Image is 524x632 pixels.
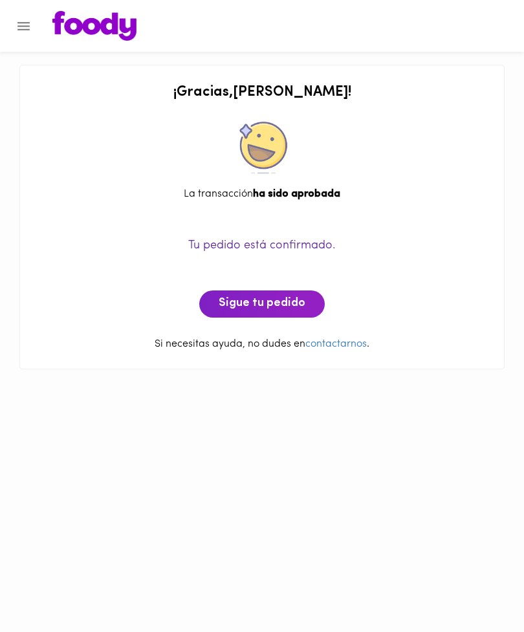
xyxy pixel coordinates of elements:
[33,337,491,352] p: Si necesitas ayuda, no dudes en .
[219,297,305,311] span: Sigue tu pedido
[8,10,39,42] button: Menu
[305,339,367,349] a: contactarnos
[188,240,336,252] span: Tu pedido está confirmado.
[33,85,491,100] h2: ¡ Gracias , [PERSON_NAME] !
[52,11,136,41] img: logo.png
[33,187,491,202] div: La transacción
[253,189,340,199] b: ha sido aprobada
[462,570,524,632] iframe: Messagebird Livechat Widget
[199,290,325,318] button: Sigue tu pedido
[236,122,288,174] img: approved.png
